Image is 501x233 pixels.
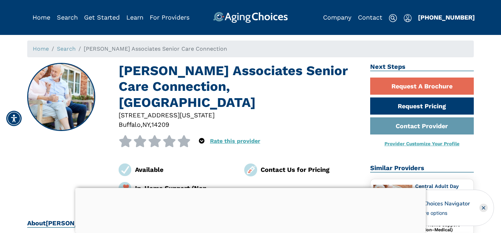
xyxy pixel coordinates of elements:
[404,12,412,23] div: Popover trigger
[57,45,76,52] a: Search
[150,14,189,21] a: For Providers
[151,120,169,129] div: 14209
[57,14,78,21] a: Search
[323,14,351,21] a: Company
[119,110,360,120] div: [STREET_ADDRESS][US_STATE]
[370,164,474,173] h2: Similar Providers
[384,141,459,146] a: Provider Customize Your Profile
[261,165,360,174] div: Contact Us for Pricing
[407,199,470,208] div: AgingChoices Navigator
[119,121,141,128] span: Buffalo
[84,45,227,52] span: [PERSON_NAME] Associates Senior Care Connection
[28,64,95,131] img: Toby Laping Associates Senior Care Connection, Buffalo NY
[415,183,459,194] a: Central Adult Day Services
[370,78,474,95] a: Request A Brochure
[358,14,382,21] a: Contact
[407,209,470,217] div: See more options
[370,97,474,115] a: Request Pricing
[418,14,475,21] a: [PHONE_NUMBER]
[126,14,143,21] a: Learn
[32,14,50,21] a: Home
[404,14,412,22] img: user-icon.svg
[370,63,474,71] h2: Next Steps
[370,117,474,134] a: Contact Provider
[199,135,204,147] div: Popover trigger
[84,14,120,21] a: Get Started
[27,219,360,228] h2: About [PERSON_NAME] Associates Senior Care Connection, [GEOGRAPHIC_DATA]
[150,121,151,128] span: ,
[421,223,471,233] div: In-Home Support (Non-Medical)
[27,41,474,57] nav: breadcrumb
[141,121,142,128] span: ,
[142,121,150,128] span: NY
[210,138,260,144] a: Rate this provider
[57,12,78,23] div: Popover trigger
[135,183,234,203] div: In-Home Support (Non-Medical)
[389,14,397,22] img: search-icon.svg
[135,165,234,174] div: Available
[6,111,22,126] div: Accessibility Menu
[33,45,49,52] a: Home
[119,63,360,110] h1: [PERSON_NAME] Associates Senior Care Connection, [GEOGRAPHIC_DATA]
[75,188,426,231] iframe: Advertisement
[479,204,488,212] div: Close
[213,12,288,23] img: AgingChoices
